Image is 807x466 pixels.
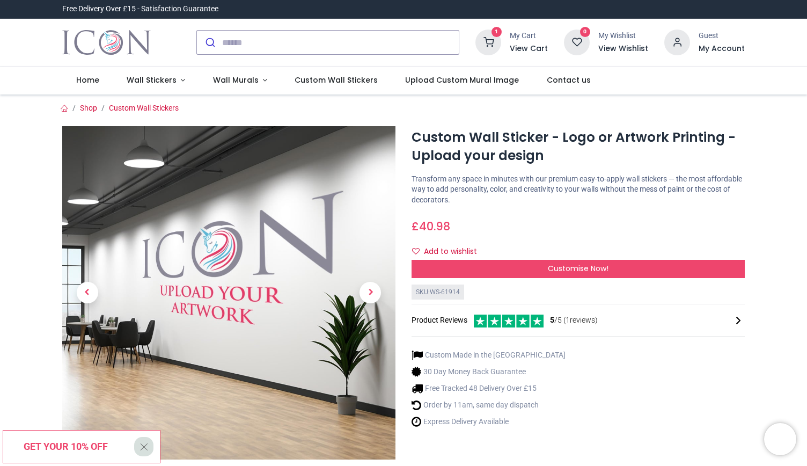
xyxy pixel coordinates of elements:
[62,176,112,410] a: Previous
[548,263,608,274] span: Customise Now!
[412,366,566,377] li: 30 Day Money Back Guarantee
[412,349,566,361] li: Custom Made in the [GEOGRAPHIC_DATA]
[699,31,745,41] div: Guest
[547,75,591,85] span: Contact us
[564,38,590,46] a: 0
[412,247,420,255] i: Add to wishlist
[76,75,99,85] span: Home
[62,27,151,57] a: Logo of Icon Wall Stickers
[346,176,395,410] a: Next
[519,4,745,14] iframe: Customer reviews powered by Trustpilot
[127,75,177,85] span: Wall Stickers
[475,38,501,46] a: 1
[62,27,151,57] img: Icon Wall Stickers
[62,126,395,460] img: Custom Wall Sticker - Logo or Artwork Printing - Upload your design
[550,315,598,326] span: /5 ( 1 reviews)
[412,313,745,327] div: Product Reviews
[580,27,590,37] sup: 0
[598,31,648,41] div: My Wishlist
[412,219,450,234] span: £
[412,285,464,300] div: SKU: WS-61914
[419,219,450,234] span: 40.98
[412,383,566,394] li: Free Tracked 48 Delivery Over £15
[199,67,281,94] a: Wall Murals
[295,75,378,85] span: Custom Wall Stickers
[412,174,745,206] p: Transform any space in minutes with our premium easy-to-apply wall stickers — the most affordable...
[80,104,97,112] a: Shop
[510,31,548,41] div: My Cart
[550,316,554,324] span: 5
[412,399,566,411] li: Order by 11am, same day dispatch
[764,423,796,455] iframe: Brevo live chat
[598,43,648,54] a: View Wishlist
[491,27,502,37] sup: 1
[412,243,486,261] button: Add to wishlistAdd to wishlist
[510,43,548,54] a: View Cart
[699,43,745,54] a: My Account
[405,75,519,85] span: Upload Custom Mural Image
[412,416,566,427] li: Express Delivery Available
[109,104,179,112] a: Custom Wall Stickers
[197,31,222,54] button: Submit
[213,75,259,85] span: Wall Murals
[62,4,218,14] div: Free Delivery Over £15 - Satisfaction Guarantee
[113,67,199,94] a: Wall Stickers
[412,128,745,165] h1: Custom Wall Sticker - Logo or Artwork Printing - Upload your design
[360,282,381,304] span: Next
[77,282,98,304] span: Previous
